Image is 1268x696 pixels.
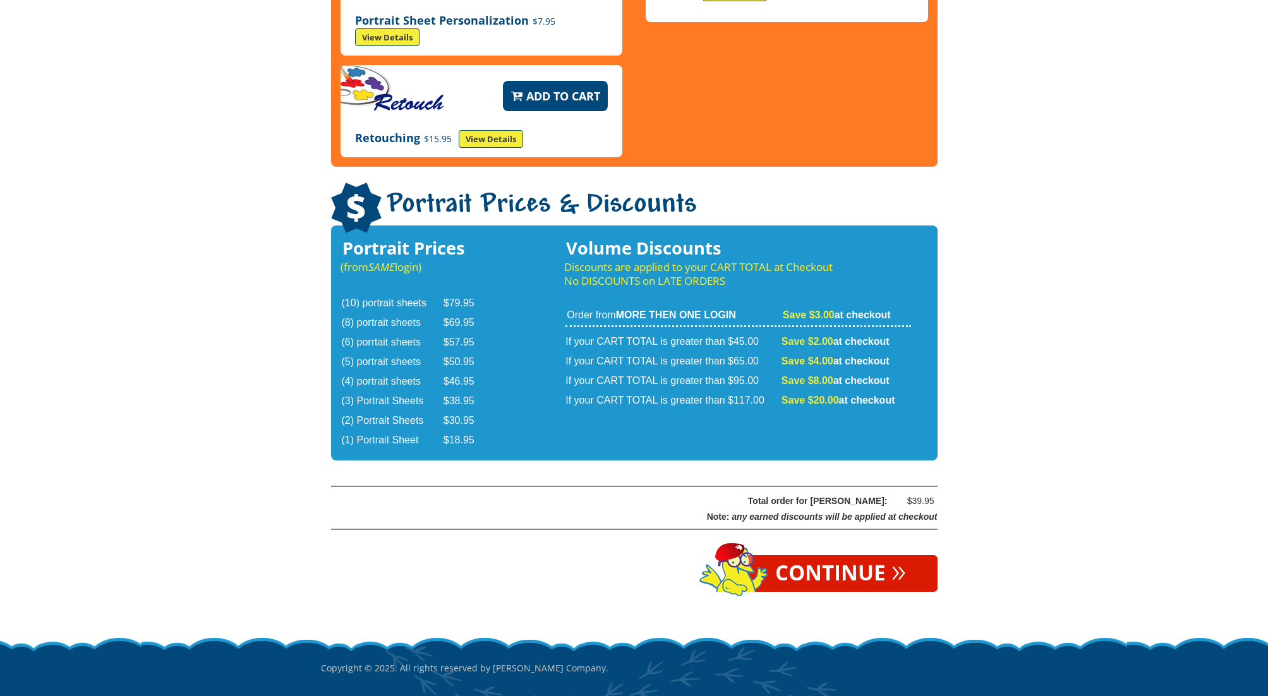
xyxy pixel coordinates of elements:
[444,333,490,352] td: $57.95
[616,309,736,320] strong: MORE THEN ONE LOGIN
[782,336,890,347] strong: at checkout
[565,328,780,351] td: If your CART TOTAL is greater than $45.00
[444,373,490,391] td: $46.95
[783,309,891,320] strong: at checkout
[565,352,780,371] td: If your CART TOTAL is greater than $65.00
[444,392,490,411] td: $38.95
[355,130,608,148] p: Retouching
[342,392,442,411] td: (3) Portrait Sheets
[420,133,456,145] span: $15.95
[341,241,492,255] h3: Portrait Prices
[897,493,934,509] div: $39.95
[503,81,608,111] button: Add to Cart
[891,563,906,577] span: »
[355,28,420,46] a: View Details
[342,353,442,371] td: (5) portrait sheets
[732,512,937,522] span: any earned discounts will be applied at checkout
[782,375,833,386] span: Save $8.00
[565,372,780,390] td: If your CART TOTAL is greater than $95.00
[782,375,890,386] strong: at checkout
[529,15,559,27] span: $7.95
[564,260,912,288] p: Discounts are applied to your CART TOTAL at Checkout No DISCOUNTS on LATE ORDERS
[444,314,490,332] td: $69.95
[363,493,888,509] div: Total order for [PERSON_NAME]:
[342,373,442,391] td: (4) portrait sheets
[341,260,492,274] p: (from login)
[564,241,912,255] h3: Volume Discounts
[444,431,490,450] td: $18.95
[444,353,490,371] td: $50.95
[782,356,890,366] strong: at checkout
[707,512,730,522] span: Note:
[782,336,833,347] span: Save $2.00
[782,395,839,405] span: Save $20.00
[744,555,938,592] a: Continue»
[368,260,395,274] em: SAME
[342,333,442,352] td: (6) porrtait sheets
[565,308,780,327] td: Order from
[444,294,490,313] td: $79.95
[331,183,938,235] h1: Portrait Prices & Discounts
[782,356,833,366] span: Save $4.00
[783,309,835,320] span: Save $3.00
[342,314,442,332] td: (8) portrait sheets
[342,294,442,313] td: (10) portrait sheets
[444,412,490,430] td: $30.95
[565,392,780,410] td: If your CART TOTAL is greater than $117.00
[342,412,442,430] td: (2) Portrait Sheets
[782,395,895,405] strong: at checkout
[355,13,608,46] p: Portrait Sheet Personalization
[342,431,442,450] td: (1) Portrait Sheet
[459,130,523,148] a: View Details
